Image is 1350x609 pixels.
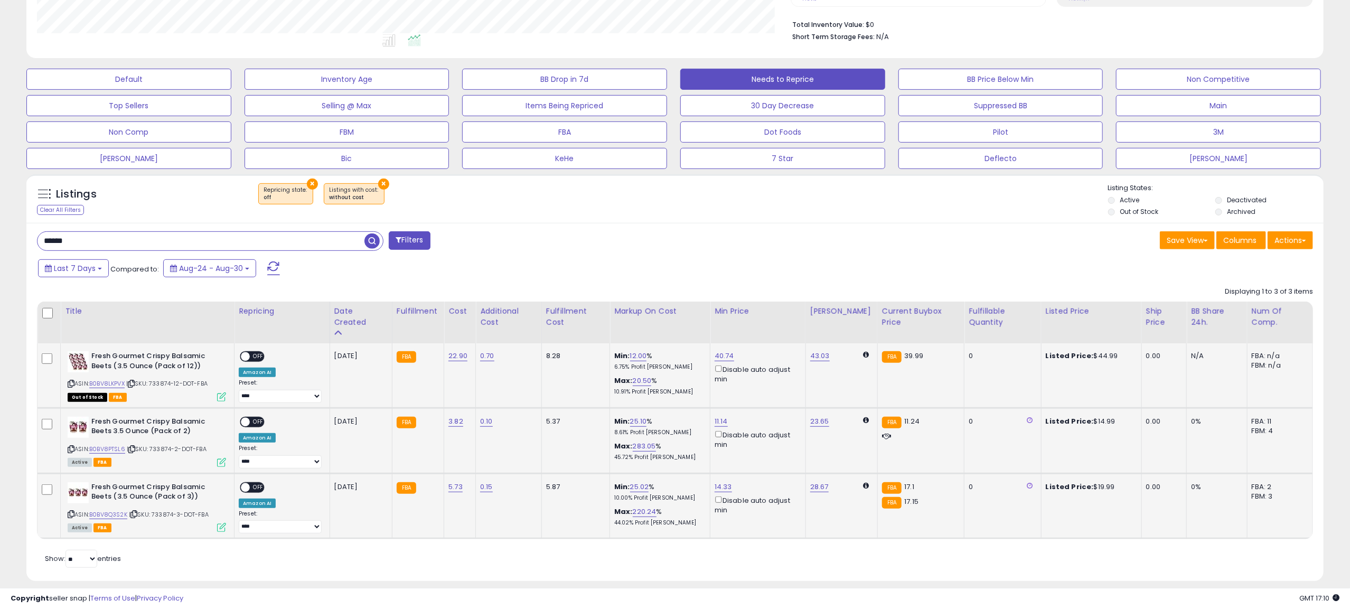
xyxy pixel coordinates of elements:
[1191,482,1239,492] div: 0%
[614,429,702,436] p: 8.61% Profit [PERSON_NAME]
[127,445,207,453] span: | SKU: 733874-2-DOT-FBA
[614,363,702,371] p: 6.75% Profit [PERSON_NAME]
[239,445,322,469] div: Preset:
[1046,417,1133,426] div: $14.99
[810,416,829,427] a: 23.65
[448,351,467,361] a: 22.90
[448,482,463,492] a: 5.73
[56,187,97,202] h5: Listings
[179,263,243,274] span: Aug-24 - Aug-30
[26,148,231,169] button: [PERSON_NAME]
[546,482,602,492] div: 5.87
[715,494,798,515] div: Disable auto adjust min
[264,194,307,201] div: off
[633,441,656,452] a: 283.05
[904,416,920,426] span: 11.24
[715,429,798,449] div: Disable auto adjust min
[1116,95,1321,116] button: Main
[715,351,734,361] a: 40.74
[633,507,657,517] a: 220.24
[614,376,633,386] b: Max:
[480,416,493,427] a: 0.10
[1120,207,1159,216] label: Out of Stock
[614,454,702,461] p: 45.72% Profit [PERSON_NAME]
[89,445,125,454] a: B0BV8PTSL6
[462,95,667,116] button: Items Being Repriced
[397,482,416,494] small: FBA
[480,306,537,328] div: Additional Cost
[1160,231,1215,249] button: Save View
[462,69,667,90] button: BB Drop in 7d
[904,482,914,492] span: 17.1
[1227,195,1267,204] label: Deactivated
[614,388,702,396] p: 10.91% Profit [PERSON_NAME]
[614,351,630,361] b: Min:
[898,69,1103,90] button: BB Price Below Min
[1116,148,1321,169] button: [PERSON_NAME]
[91,351,220,373] b: Fresh Gourmet Crispy Balsamic Beets (3.5 Ounce (Pack of 12))
[792,20,864,29] b: Total Inventory Value:
[45,554,121,564] span: Show: entries
[810,306,873,317] div: [PERSON_NAME]
[882,417,902,428] small: FBA
[110,264,159,274] span: Compared to:
[1120,195,1140,204] label: Active
[715,363,798,384] div: Disable auto adjust min
[898,148,1103,169] button: Deflecto
[1252,361,1305,370] div: FBM: n/a
[334,482,377,492] div: [DATE]
[397,306,439,317] div: Fulfillment
[239,368,276,377] div: Amazon AI
[1268,231,1313,249] button: Actions
[614,507,633,517] b: Max:
[462,148,667,169] button: KeHe
[68,417,226,466] div: ASIN:
[250,417,267,426] span: OFF
[137,593,183,603] a: Privacy Policy
[792,32,875,41] b: Short Term Storage Fees:
[1146,417,1179,426] div: 0.00
[480,351,494,361] a: 0.70
[715,482,732,492] a: 14.33
[68,393,107,402] span: All listings that are currently out of stock and unavailable for purchase on Amazon
[239,433,276,443] div: Amazon AI
[614,442,702,461] div: %
[93,523,111,532] span: FBA
[882,351,902,363] small: FBA
[264,186,307,202] span: Repricing state :
[1299,593,1339,603] span: 2025-09-7 17:10 GMT
[1046,482,1133,492] div: $19.99
[126,379,208,388] span: | SKU: 733874-12-DOT-FBA
[904,496,918,507] span: 17.15
[68,482,89,503] img: 41EhKXlPeyL._SL40_.jpg
[90,593,135,603] a: Terms of Use
[109,393,127,402] span: FBA
[680,148,885,169] button: 7 Star
[129,510,209,519] span: | SKU: 733874-3-DOT-FBA
[307,179,318,190] button: ×
[378,179,389,190] button: ×
[630,482,649,492] a: 25.02
[65,306,230,317] div: Title
[1146,482,1179,492] div: 0.00
[68,417,89,438] img: 41yAtmUgaoL._SL40_.jpg
[1227,207,1256,216] label: Archived
[91,417,220,439] b: Fresh Gourmet Crispy Balsamic Beets 3.5 Ounce (Pack of 2)
[898,95,1103,116] button: Suppressed BB
[1191,306,1243,328] div: BB Share 24h.
[239,499,276,508] div: Amazon AI
[882,306,960,328] div: Current Buybox Price
[614,482,702,502] div: %
[546,306,605,328] div: Fulfillment Cost
[969,482,1033,492] div: 0
[1225,287,1313,297] div: Displaying 1 to 3 of 3 items
[810,482,829,492] a: 28.67
[969,417,1033,426] div: 0
[448,416,463,427] a: 3.82
[630,416,647,427] a: 25.10
[614,519,702,527] p: 44.02% Profit [PERSON_NAME]
[245,95,449,116] button: Selling @ Max
[1108,183,1324,193] p: Listing States:
[11,594,183,604] div: seller snap | |
[38,259,109,277] button: Last 7 Days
